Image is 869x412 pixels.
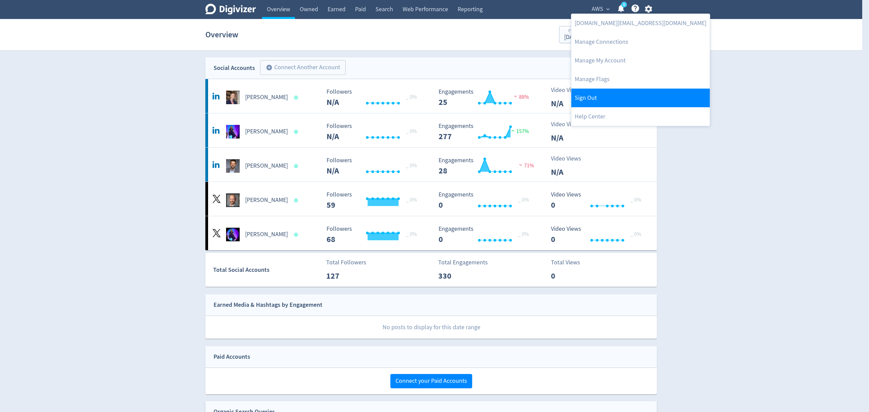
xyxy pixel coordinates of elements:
a: Manage My Account [571,51,710,70]
a: Log out [571,89,710,107]
a: Help Center [571,107,710,126]
a: Manage Connections [571,33,710,51]
a: Manage Flags [571,70,710,89]
a: [DOMAIN_NAME][EMAIL_ADDRESS][DOMAIN_NAME] [571,14,710,33]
